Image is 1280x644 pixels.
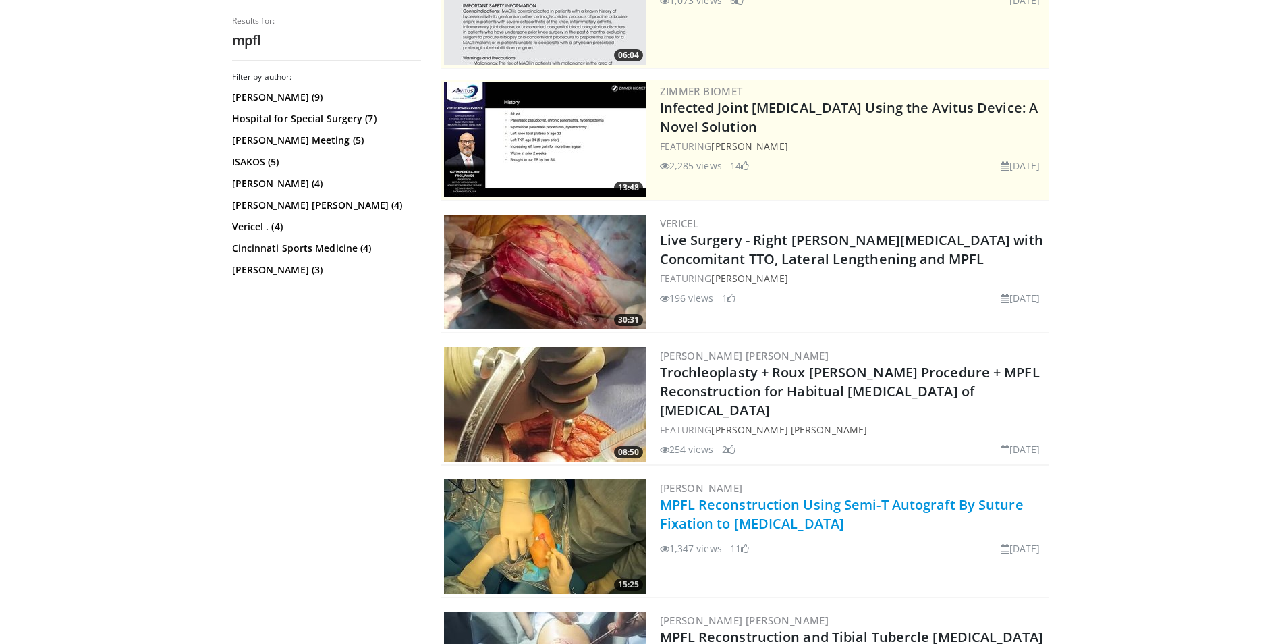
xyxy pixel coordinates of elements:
[722,291,735,305] li: 1
[444,479,646,594] a: 15:25
[444,82,646,197] a: 13:48
[1001,291,1040,305] li: [DATE]
[1001,541,1040,556] li: [DATE]
[660,481,743,495] a: [PERSON_NAME]
[444,82,646,197] img: 6109daf6-8797-4a77-88a1-edd099c0a9a9.300x170_q85_crop-smart_upscale.jpg
[1001,159,1040,173] li: [DATE]
[660,271,1046,286] div: FEATURING
[660,541,722,556] li: 1,347 views
[660,159,722,173] li: 2,285 views
[660,231,1043,268] a: Live Surgery - Right [PERSON_NAME][MEDICAL_DATA] with Concomitant TTO, Lateral Lengthening and MPFL
[660,217,699,230] a: Vericel
[232,220,418,234] a: Vericel . (4)
[232,198,418,212] a: [PERSON_NAME] [PERSON_NAME] (4)
[614,49,643,61] span: 06:04
[444,215,646,329] img: f2822210-6046-4d88-9b48-ff7c77ada2d7.300x170_q85_crop-smart_upscale.jpg
[660,423,1046,437] div: FEATURING
[444,215,646,329] a: 30:31
[1001,442,1040,456] li: [DATE]
[711,272,787,285] a: [PERSON_NAME]
[722,442,735,456] li: 2
[232,177,418,190] a: [PERSON_NAME] (4)
[711,423,867,436] a: [PERSON_NAME] [PERSON_NAME]
[444,347,646,462] img: 16f19f6c-2f18-4d4f-b970-79e3a76f40c0.300x170_q85_crop-smart_upscale.jpg
[660,363,1040,419] a: Trochleoplasty + Roux [PERSON_NAME] Procedure + MPFL Reconstruction for Habitual [MEDICAL_DATA] o...
[614,446,643,458] span: 08:50
[614,182,643,194] span: 13:48
[232,72,421,82] h3: Filter by author:
[730,159,749,173] li: 14
[444,347,646,462] a: 08:50
[660,614,829,627] a: [PERSON_NAME] [PERSON_NAME]
[232,32,421,49] h2: mpfl
[232,263,418,277] a: [PERSON_NAME] (3)
[232,16,421,26] p: Results for:
[711,140,787,153] a: [PERSON_NAME]
[444,479,646,594] img: 33941cd6-6fcb-4e64-b8b4-828558d2faf3.300x170_q85_crop-smart_upscale.jpg
[614,579,643,591] span: 15:25
[660,84,743,98] a: Zimmer Biomet
[660,442,714,456] li: 254 views
[660,139,1046,153] div: FEATURING
[660,291,714,305] li: 196 views
[660,349,829,363] a: [PERSON_NAME] [PERSON_NAME]
[232,242,418,255] a: Cincinnati Sports Medicine (4)
[660,99,1038,136] a: Infected Joint [MEDICAL_DATA] Using the Avitus Device: A Novel Solution
[660,495,1024,533] a: MPFL Reconstruction Using Semi-T Autograft By Suture Fixation to [MEDICAL_DATA]
[614,314,643,326] span: 30:31
[232,134,418,147] a: [PERSON_NAME] Meeting (5)
[232,112,418,126] a: Hospital for Special Surgery (7)
[232,155,418,169] a: ISAKOS (5)
[232,90,418,104] a: [PERSON_NAME] (9)
[730,541,749,556] li: 11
